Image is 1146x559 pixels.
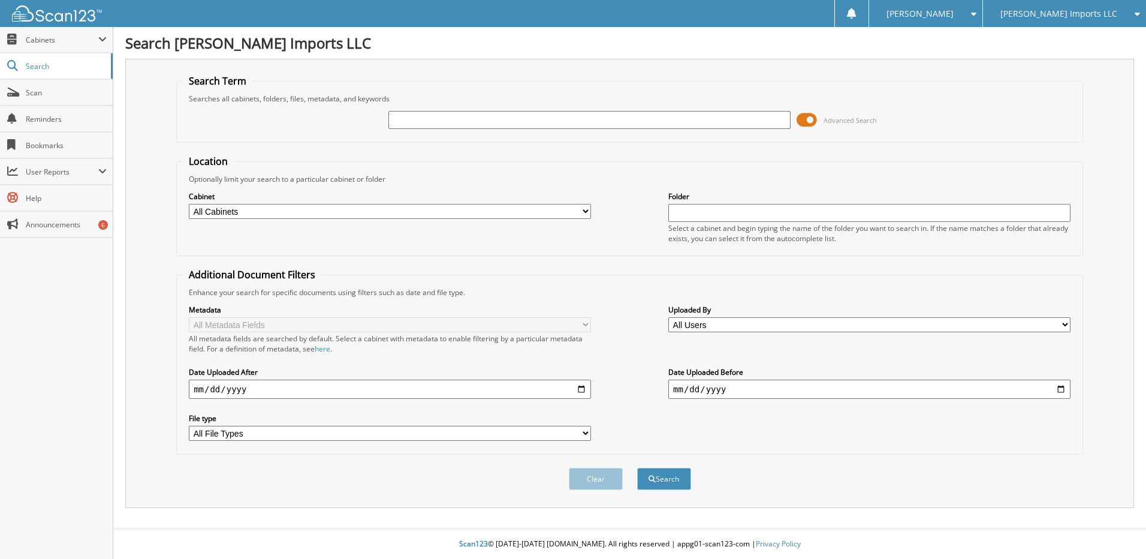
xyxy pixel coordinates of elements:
[189,333,591,354] div: All metadata fields are searched by default. Select a cabinet with metadata to enable filtering b...
[189,191,591,202] label: Cabinet
[183,268,321,281] legend: Additional Document Filters
[189,380,591,399] input: start
[668,191,1070,202] label: Folder
[26,114,107,124] span: Reminders
[1086,501,1146,559] iframe: Chat Widget
[668,305,1070,315] label: Uploaded By
[183,174,1076,184] div: Optionally limit your search to a particular cabinet or folder
[26,88,107,98] span: Scan
[637,468,691,490] button: Search
[183,74,252,88] legend: Search Term
[668,223,1070,244] div: Select a cabinet and begin typing the name of the folder you want to search in. If the name match...
[183,155,234,168] legend: Location
[1000,10,1117,17] span: [PERSON_NAME] Imports LLC
[26,140,107,151] span: Bookmarks
[668,367,1070,377] label: Date Uploaded Before
[189,367,591,377] label: Date Uploaded After
[569,468,623,490] button: Clear
[183,94,1076,104] div: Searches all cabinets, folders, files, metadata, and keywords
[26,167,98,177] span: User Reports
[183,287,1076,297] div: Enhance your search for specific documents using filters such as date and file type.
[26,220,107,230] span: Announcements
[668,380,1070,399] input: end
[26,35,98,45] span: Cabinets
[189,305,591,315] label: Metadata
[26,61,105,71] span: Search
[125,33,1134,53] h1: Search [PERSON_NAME] Imports LLC
[189,413,591,423] label: File type
[824,116,877,125] span: Advanced Search
[886,10,954,17] span: [PERSON_NAME]
[459,539,488,549] span: Scan123
[26,193,107,203] span: Help
[756,539,801,549] a: Privacy Policy
[98,220,108,230] div: 6
[315,344,330,354] a: here
[12,5,102,22] img: scan123-logo-white.svg
[113,530,1146,559] div: © [DATE]-[DATE] [DOMAIN_NAME]. All rights reserved | appg01-scan123-com |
